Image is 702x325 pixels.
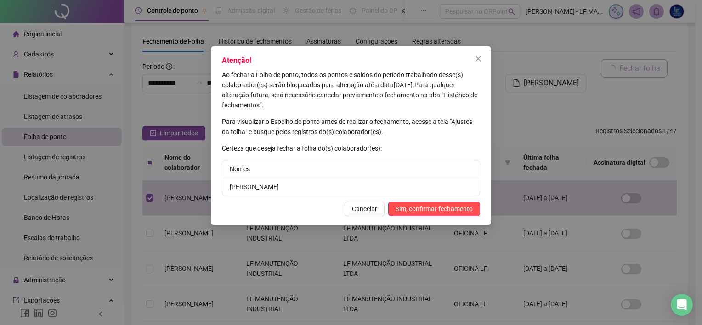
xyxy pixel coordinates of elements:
[222,70,480,110] p: [DATE] .
[230,165,250,173] span: Nomes
[345,202,385,216] button: Cancelar
[222,118,472,135] span: Para visualizar o Espelho de ponto antes de realizar o fechamento, acesse a tela "Ajustes da folh...
[396,204,473,214] span: Sim, confirmar fechamento
[352,204,377,214] span: Cancelar
[222,71,463,89] span: Ao fechar a Folha de ponto, todos os pontos e saldos do período trabalhado desse(s) colaborador(e...
[471,51,486,66] button: Close
[222,81,477,109] span: Para qualquer alteração futura, será necessário cancelar previamente o fechamento na aba "Históri...
[222,145,382,152] span: Certeza que deseja fechar a folha do(s) colaborador(es):
[671,294,693,316] div: Open Intercom Messenger
[222,178,480,196] li: [PERSON_NAME]
[222,56,251,65] span: Atenção!
[388,202,480,216] button: Sim, confirmar fechamento
[475,55,482,62] span: close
